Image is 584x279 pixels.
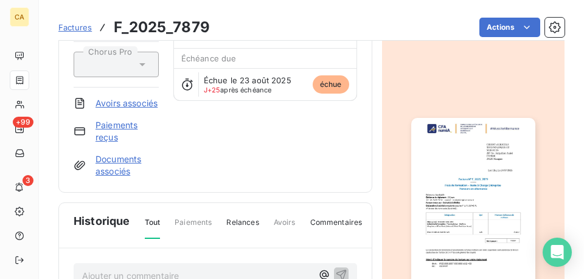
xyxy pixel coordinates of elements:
[10,7,29,27] div: CA
[204,86,221,94] span: J+25
[274,217,296,238] span: Avoirs
[96,97,158,109] a: Avoirs associés
[96,119,159,143] a: Paiements reçus
[479,18,540,37] button: Actions
[23,175,33,186] span: 3
[13,117,33,128] span: +99
[543,238,572,267] div: Open Intercom Messenger
[175,217,212,238] span: Paiements
[181,53,237,63] span: Échéance due
[313,75,349,94] span: échue
[310,217,363,238] span: Commentaires
[226,217,259,238] span: Relances
[58,22,92,32] span: Factures
[58,21,92,33] a: Factures
[114,16,210,38] h3: F_2025_7879
[96,153,159,177] a: Documents associés
[74,213,130,229] span: Historique
[204,75,291,85] span: Échue le 23 août 2025
[204,86,272,94] span: après échéance
[145,217,161,239] span: Tout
